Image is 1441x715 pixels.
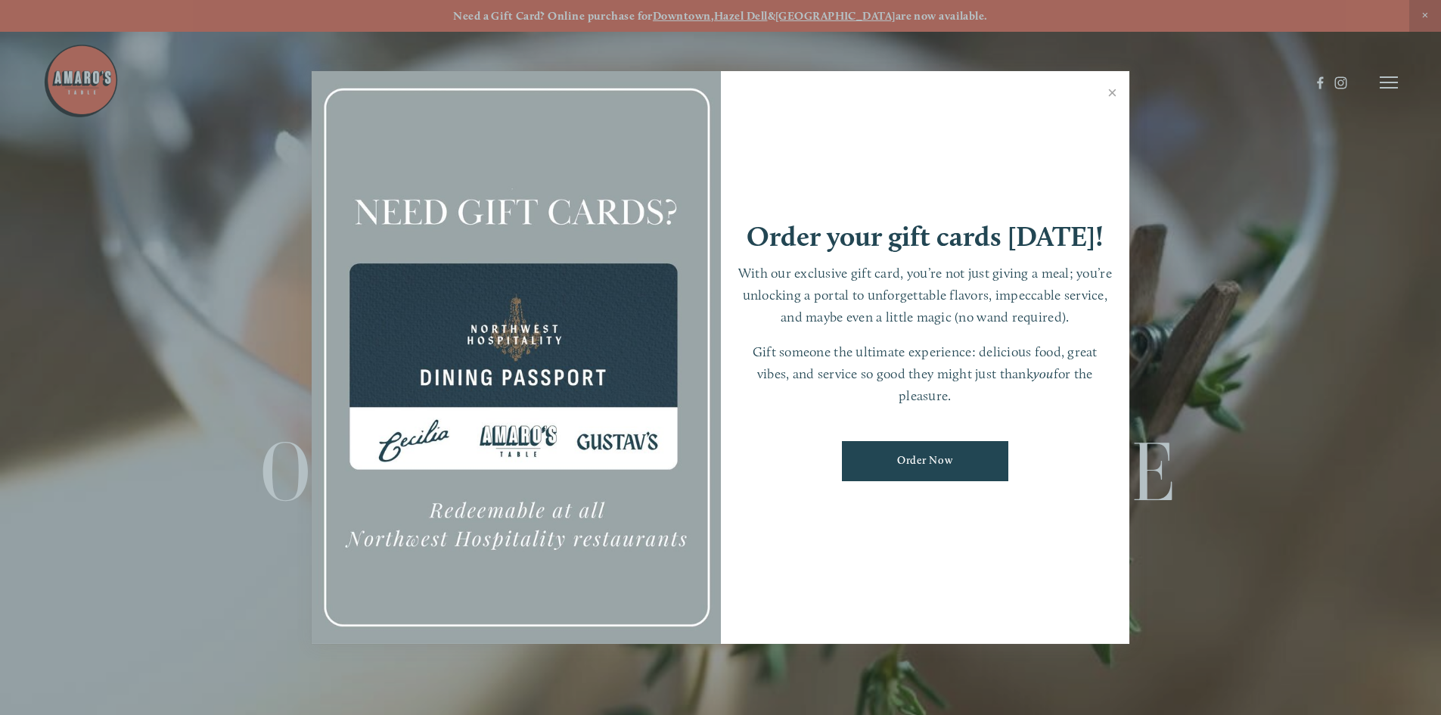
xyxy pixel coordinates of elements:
p: Gift someone the ultimate experience: delicious food, great vibes, and service so good they might... [736,341,1115,406]
a: Order Now [842,441,1008,481]
a: Close [1098,73,1127,116]
em: you [1033,365,1054,381]
p: With our exclusive gift card, you’re not just giving a meal; you’re unlocking a portal to unforge... [736,263,1115,328]
h1: Order your gift cards [DATE]! [747,222,1104,250]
